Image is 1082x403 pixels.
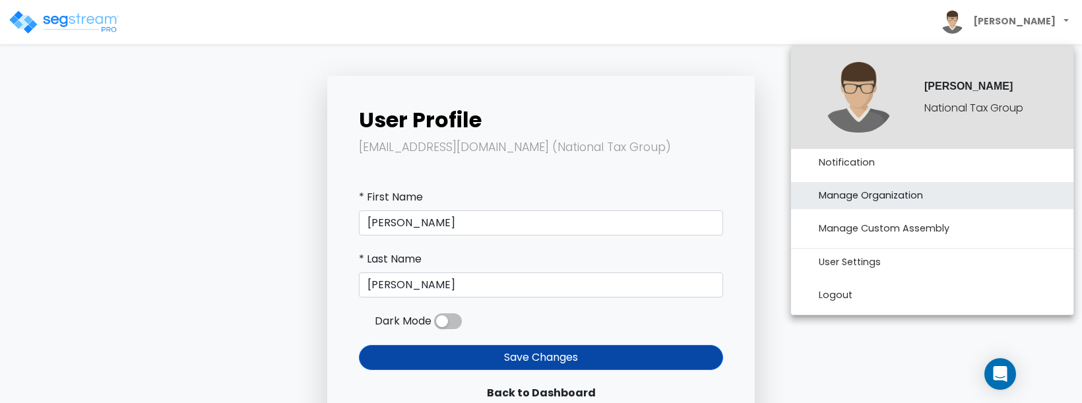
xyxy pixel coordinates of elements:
[375,313,431,329] label: Dark Mode
[434,313,462,329] label: Toggle Dark Mode
[791,182,1073,209] a: Manage Organization
[359,251,422,267] label: * Last Name
[973,15,1056,28] b: [PERSON_NAME]
[924,86,1042,87] div: [PERSON_NAME]
[941,11,964,34] img: avatar.png
[359,345,723,370] button: Save Changes
[359,108,723,133] h2: User Profile
[791,149,1073,176] a: Notification
[984,358,1016,390] div: Open Intercom Messenger
[791,215,1073,242] a: Manage Custom Assembly
[8,9,120,36] img: logo_pro_r.png
[791,282,1073,309] a: Logout
[791,249,1073,276] a: User Settings
[924,108,1042,109] div: National Tax Group
[823,62,894,133] img: avatar.png
[359,189,423,205] label: * First Name
[359,138,723,158] p: [EMAIL_ADDRESS][DOMAIN_NAME] (National Tax Group)
[936,5,1074,39] span: [PERSON_NAME]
